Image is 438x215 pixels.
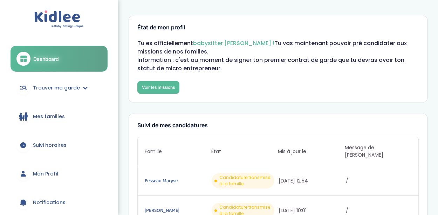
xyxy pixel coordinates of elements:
[346,177,411,185] span: /
[145,177,210,185] a: Fesseau Maryse
[145,148,211,155] span: Famille
[33,113,65,120] span: Mes familles
[11,46,108,72] a: Dashboard
[34,10,84,28] img: logo.svg
[11,161,108,186] a: Mon Profil
[11,132,108,158] a: Suivi horaires
[145,207,210,214] a: [PERSON_NAME]
[219,174,272,187] span: Candidature transmise à la famille
[345,144,411,159] span: Message de [PERSON_NAME]
[137,24,419,31] h3: État de mon profil
[346,207,411,214] span: /
[33,142,67,149] span: Suivi horaires
[279,207,344,214] span: [DATE] 10:01
[279,177,344,185] span: [DATE] 12:54
[33,170,58,178] span: Mon Profil
[193,39,274,47] span: babysitter [PERSON_NAME] !
[137,39,419,56] p: Tu es officiellement Tu vas maintenant pouvoir pré candidater aux missions de nos familles.
[137,56,419,73] p: Information : c'est au moment de signer ton premier contrat de garde que tu devras avoir ton stat...
[33,55,59,63] span: Dashboard
[278,148,344,155] span: Mis à jour le
[211,148,278,155] span: État
[137,122,419,129] h3: Suivi de mes candidatures
[33,199,66,206] span: Notifications
[33,84,80,92] span: Trouver ma garde
[11,75,108,100] a: Trouver ma garde
[137,81,179,94] a: Voir les missions
[11,190,108,215] a: Notifications
[11,104,108,129] a: Mes familles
